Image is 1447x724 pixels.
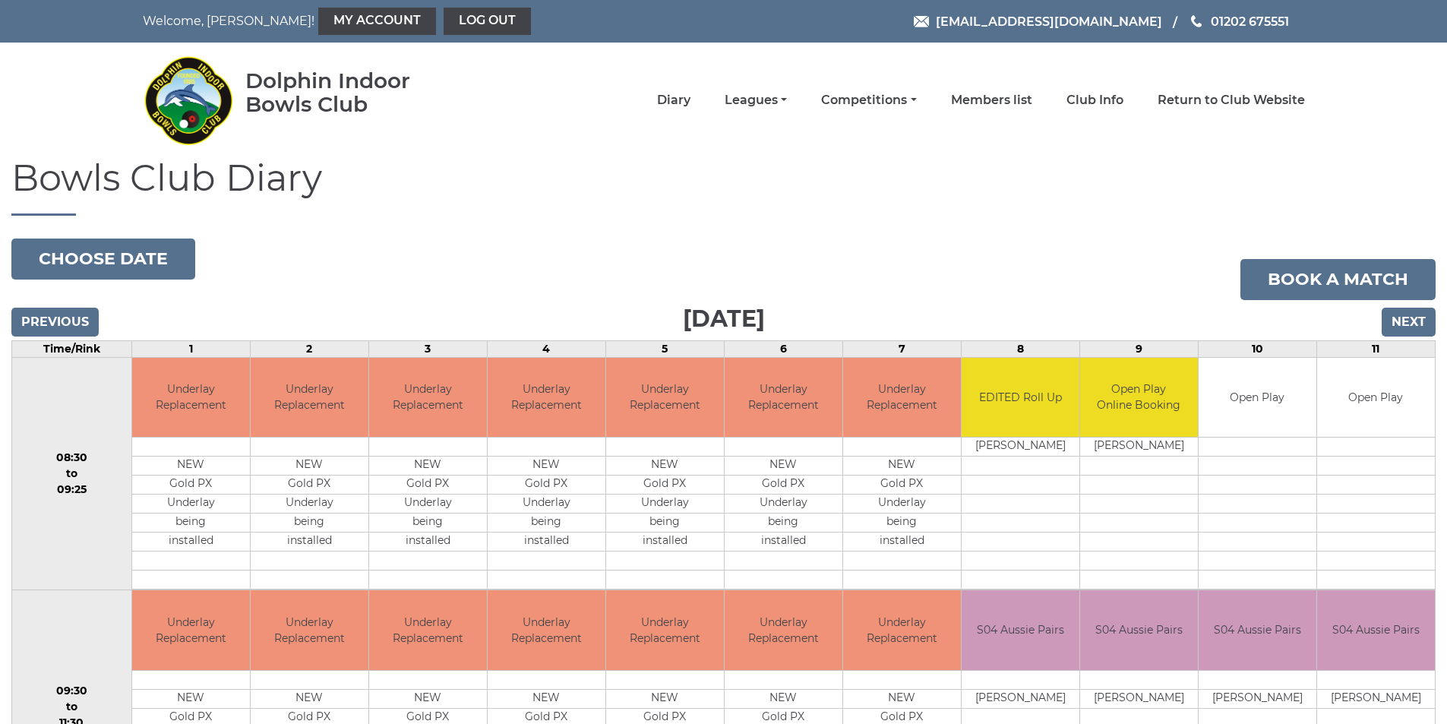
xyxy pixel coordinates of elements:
[12,340,132,357] td: Time/Rink
[488,495,605,514] td: Underlay
[1191,15,1202,27] img: Phone us
[1240,259,1436,300] a: Book a match
[250,340,368,357] td: 2
[132,495,250,514] td: Underlay
[488,514,605,533] td: being
[251,533,368,552] td: installed
[1199,590,1316,670] td: S04 Aussie Pairs
[488,689,605,708] td: NEW
[369,358,487,438] td: Underlay Replacement
[369,689,487,708] td: NEW
[251,457,368,476] td: NEW
[606,358,724,438] td: Underlay Replacement
[11,239,195,280] button: Choose date
[245,69,459,116] div: Dolphin Indoor Bowls Club
[1080,689,1198,708] td: [PERSON_NAME]
[962,689,1079,708] td: [PERSON_NAME]
[1199,689,1316,708] td: [PERSON_NAME]
[725,358,842,438] td: Underlay Replacement
[369,514,487,533] td: being
[606,514,724,533] td: being
[251,495,368,514] td: Underlay
[251,689,368,708] td: NEW
[143,47,234,153] img: Dolphin Indoor Bowls Club
[843,495,961,514] td: Underlay
[657,92,690,109] a: Diary
[369,533,487,552] td: installed
[962,438,1079,457] td: [PERSON_NAME]
[961,340,1079,357] td: 8
[1066,92,1123,109] a: Club Info
[1189,12,1289,31] a: Phone us 01202 675551
[914,16,929,27] img: Email
[132,590,250,670] td: Underlay Replacement
[1317,358,1435,438] td: Open Play
[1080,358,1198,438] td: Open Play Online Booking
[131,340,250,357] td: 1
[606,476,724,495] td: Gold PX
[251,358,368,438] td: Underlay Replacement
[132,457,250,476] td: NEW
[843,514,961,533] td: being
[725,476,842,495] td: Gold PX
[1198,340,1316,357] td: 10
[487,340,605,357] td: 4
[11,158,1436,216] h1: Bowls Club Diary
[132,533,250,552] td: installed
[369,457,487,476] td: NEW
[843,533,961,552] td: installed
[1080,438,1198,457] td: [PERSON_NAME]
[724,340,842,357] td: 6
[914,12,1162,31] a: Email [EMAIL_ADDRESS][DOMAIN_NAME]
[11,308,99,337] input: Previous
[725,533,842,552] td: installed
[1211,14,1289,28] span: 01202 675551
[725,514,842,533] td: being
[606,689,724,708] td: NEW
[725,689,842,708] td: NEW
[369,495,487,514] td: Underlay
[1317,590,1435,670] td: S04 Aussie Pairs
[318,8,436,35] a: My Account
[605,340,724,357] td: 5
[488,457,605,476] td: NEW
[962,590,1079,670] td: S04 Aussie Pairs
[843,358,961,438] td: Underlay Replacement
[843,476,961,495] td: Gold PX
[132,476,250,495] td: Gold PX
[251,514,368,533] td: being
[842,340,961,357] td: 7
[1382,308,1436,337] input: Next
[843,457,961,476] td: NEW
[1158,92,1305,109] a: Return to Club Website
[606,590,724,670] td: Underlay Replacement
[488,533,605,552] td: installed
[606,457,724,476] td: NEW
[821,92,916,109] a: Competitions
[1316,340,1435,357] td: 11
[1080,590,1198,670] td: S04 Aussie Pairs
[251,476,368,495] td: Gold PX
[843,689,961,708] td: NEW
[725,457,842,476] td: NEW
[488,358,605,438] td: Underlay Replacement
[962,358,1079,438] td: EDITED Roll Up
[725,92,787,109] a: Leagues
[368,340,487,357] td: 3
[1199,358,1316,438] td: Open Play
[12,357,132,590] td: 08:30 to 09:25
[725,590,842,670] td: Underlay Replacement
[132,358,250,438] td: Underlay Replacement
[606,495,724,514] td: Underlay
[488,476,605,495] td: Gold PX
[369,590,487,670] td: Underlay Replacement
[936,14,1162,28] span: [EMAIL_ADDRESS][DOMAIN_NAME]
[132,514,250,533] td: being
[606,533,724,552] td: installed
[143,8,614,35] nav: Welcome, [PERSON_NAME]!
[251,590,368,670] td: Underlay Replacement
[1317,689,1435,708] td: [PERSON_NAME]
[488,590,605,670] td: Underlay Replacement
[725,495,842,514] td: Underlay
[951,92,1032,109] a: Members list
